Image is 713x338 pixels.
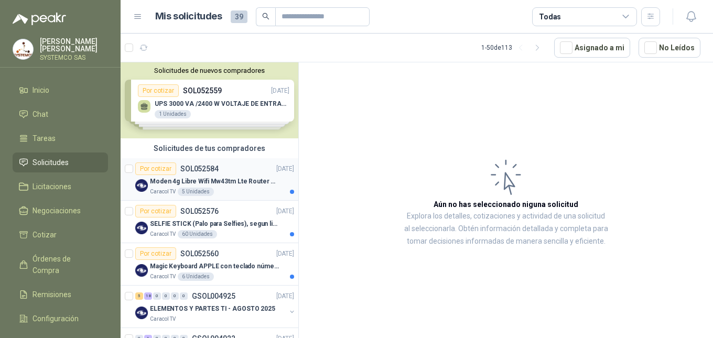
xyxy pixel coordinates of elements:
[135,247,176,260] div: Por cotizar
[639,38,700,58] button: No Leídos
[276,249,294,259] p: [DATE]
[13,201,108,221] a: Negociaciones
[33,181,71,192] span: Licitaciones
[135,179,148,192] img: Company Logo
[144,292,152,300] div: 18
[178,272,214,281] div: 6 Unidades
[135,290,296,323] a: 5 18 0 0 0 0 GSOL004925[DATE] Company LogoELEMENTOS Y PARTES TI - AGOSTO 2025Caracol TV
[150,188,176,196] p: Caracol TV
[13,39,33,59] img: Company Logo
[121,243,298,286] a: Por cotizarSOL052560[DATE] Company LogoMagic Keyboard APPLE con teclado númerico en Español Plate...
[180,165,219,172] p: SOL052584
[150,230,176,238] p: Caracol TV
[276,206,294,216] p: [DATE]
[180,250,219,257] p: SOL052560
[180,208,219,215] p: SOL052576
[13,177,108,197] a: Licitaciones
[178,188,214,196] div: 5 Unidades
[33,133,56,144] span: Tareas
[33,108,48,120] span: Chat
[13,285,108,304] a: Remisiones
[33,289,71,300] span: Remisiones
[135,222,148,234] img: Company Logo
[121,62,298,138] div: Solicitudes de nuevos compradoresPor cotizarSOL052559[DATE] UPS 3000 VA /2400 W VOLTAJE DE ENTRAD...
[33,84,49,96] span: Inicio
[13,152,108,172] a: Solicitudes
[33,157,69,168] span: Solicitudes
[554,38,630,58] button: Asignado a mi
[481,39,546,56] div: 1 - 50 de 113
[135,292,143,300] div: 5
[150,177,280,187] p: Moden 4g Libre Wifi Mw43tm Lte Router Móvil Internet 5ghz
[13,249,108,280] a: Órdenes de Compra
[13,128,108,148] a: Tareas
[539,11,561,23] div: Todas
[40,54,108,61] p: SYSTEMCO SAS
[40,38,108,52] p: [PERSON_NAME] [PERSON_NAME]
[231,10,247,23] span: 39
[434,199,578,210] h3: Aún no has seleccionado niguna solicitud
[180,292,188,300] div: 0
[121,158,298,201] a: Por cotizarSOL052584[DATE] Company LogoModen 4g Libre Wifi Mw43tm Lte Router Móvil Internet 5ghzC...
[33,229,57,241] span: Cotizar
[178,230,217,238] div: 60 Unidades
[33,205,81,216] span: Negociaciones
[121,201,298,243] a: Por cotizarSOL052576[DATE] Company LogoSELFIE STICK (Palo para Selfies), segun link adjuntoCaraco...
[135,162,176,175] div: Por cotizar
[276,164,294,174] p: [DATE]
[33,313,79,324] span: Configuración
[33,253,98,276] span: Órdenes de Compra
[153,292,161,300] div: 0
[150,304,275,314] p: ELEMENTOS Y PARTES TI - AGOSTO 2025
[135,264,148,277] img: Company Logo
[155,9,222,24] h1: Mis solicitudes
[150,272,176,281] p: Caracol TV
[150,261,280,271] p: Magic Keyboard APPLE con teclado númerico en Español Plateado
[171,292,179,300] div: 0
[150,219,280,229] p: SELFIE STICK (Palo para Selfies), segun link adjunto
[13,225,108,245] a: Cotizar
[150,315,176,323] p: Caracol TV
[121,138,298,158] div: Solicitudes de tus compradores
[135,205,176,217] div: Por cotizar
[13,104,108,124] a: Chat
[13,13,66,25] img: Logo peakr
[13,309,108,329] a: Configuración
[13,80,108,100] a: Inicio
[125,67,294,74] button: Solicitudes de nuevos compradores
[162,292,170,300] div: 0
[192,292,235,300] p: GSOL004925
[135,307,148,319] img: Company Logo
[404,210,608,248] p: Explora los detalles, cotizaciones y actividad de una solicitud al seleccionarla. Obtén informaci...
[276,291,294,301] p: [DATE]
[262,13,269,20] span: search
